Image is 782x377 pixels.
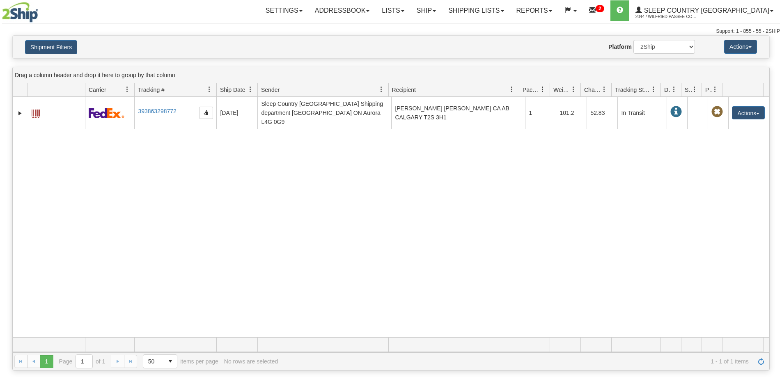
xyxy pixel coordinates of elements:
img: logo2044.jpg [2,2,38,23]
a: Reports [510,0,558,21]
button: Copy to clipboard [199,107,213,119]
td: [PERSON_NAME] [PERSON_NAME] CA AB CALGARY T2S 3H1 [391,97,525,129]
a: Tracking # filter column settings [202,82,216,96]
div: grid grouping header [13,67,769,83]
span: Charge [584,86,601,94]
span: Sleep Country [GEOGRAPHIC_DATA] [642,7,769,14]
iframe: chat widget [763,146,781,230]
a: Weight filter column settings [566,82,580,96]
td: 1 [525,97,556,129]
div: No rows are selected [224,358,278,365]
td: 101.2 [556,97,587,129]
a: Lists [376,0,410,21]
span: Tracking # [138,86,165,94]
span: Page sizes drop down [143,354,177,368]
span: Packages [523,86,540,94]
td: In Transit [617,97,667,129]
a: Sleep Country [GEOGRAPHIC_DATA] 2044 / Wilfried.Passee-Coutrin [629,0,780,21]
a: Settings [259,0,309,21]
a: Ship Date filter column settings [243,82,257,96]
td: 52.83 [587,97,617,129]
a: Refresh [754,355,768,368]
a: Expand [16,109,24,117]
span: 50 [148,357,159,366]
span: Delivery Status [664,86,671,94]
span: Shipment Issues [685,86,692,94]
a: Pickup Status filter column settings [708,82,722,96]
sup: 2 [596,5,604,12]
span: Page of 1 [59,354,105,368]
a: 2 [583,0,610,21]
a: Delivery Status filter column settings [667,82,681,96]
label: Platform [608,43,632,51]
button: Shipment Filters [25,40,77,54]
a: Sender filter column settings [374,82,388,96]
button: Actions [724,40,757,54]
span: 2044 / Wilfried.Passee-Coutrin [635,13,697,21]
a: Carrier filter column settings [120,82,134,96]
span: select [164,355,177,368]
a: Packages filter column settings [536,82,550,96]
span: 1 - 1 of 1 items [284,358,749,365]
td: Sleep Country [GEOGRAPHIC_DATA] Shipping department [GEOGRAPHIC_DATA] ON Aurora L4G 0G9 [257,97,391,129]
span: Pickup Not Assigned [711,106,723,118]
input: Page 1 [76,355,92,368]
a: Shipment Issues filter column settings [688,82,702,96]
a: Charge filter column settings [597,82,611,96]
span: Page 1 [40,355,53,368]
span: Weight [553,86,571,94]
a: 393863298772 [138,108,176,114]
span: Carrier [89,86,106,94]
div: Support: 1 - 855 - 55 - 2SHIP [2,28,780,35]
span: Ship Date [220,86,245,94]
a: Shipping lists [442,0,510,21]
a: Label [32,106,40,119]
span: Sender [261,86,280,94]
span: Recipient [392,86,416,94]
span: items per page [143,354,218,368]
a: Ship [410,0,442,21]
button: Actions [732,106,765,119]
a: Recipient filter column settings [505,82,519,96]
a: Addressbook [309,0,376,21]
td: [DATE] [216,97,257,129]
span: In Transit [670,106,682,118]
a: Tracking Status filter column settings [647,82,660,96]
span: Pickup Status [705,86,712,94]
span: Tracking Status [615,86,651,94]
img: 2 - FedEx Express® [89,108,124,118]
